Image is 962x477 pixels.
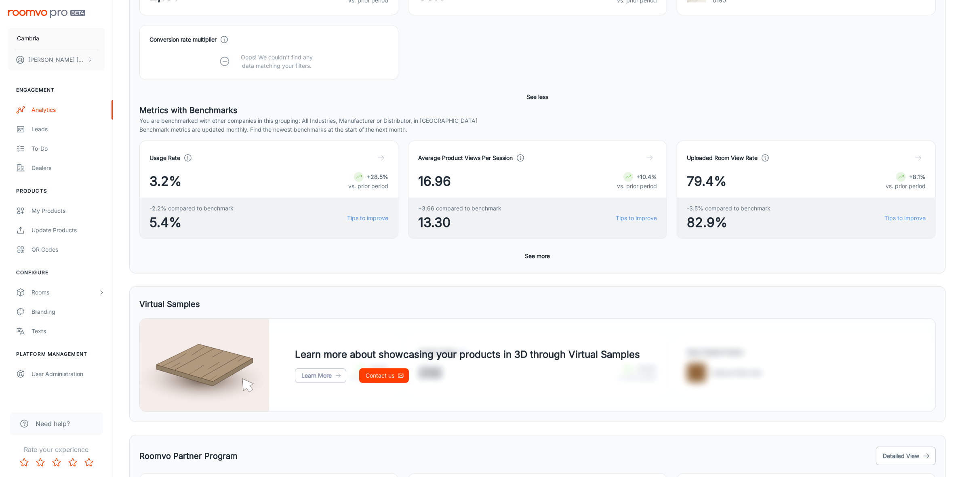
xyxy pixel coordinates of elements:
[522,249,554,263] button: See more
[32,125,105,134] div: Leads
[876,447,936,465] button: Detailed View
[687,172,726,191] span: 79.4%
[347,214,388,223] a: Tips to improve
[418,172,451,191] span: 16.96
[65,454,81,471] button: Rate 4 star
[418,213,501,232] span: 13.30
[367,173,388,180] strong: +28.5%
[884,214,926,223] a: Tips to improve
[418,204,501,213] span: +3.66 compared to benchmark
[32,164,105,172] div: Dealers
[81,454,97,471] button: Rate 5 star
[32,105,105,114] div: Analytics
[6,445,106,454] p: Rate your experience
[32,144,105,153] div: To-do
[16,454,32,471] button: Rate 1 star
[32,454,48,471] button: Rate 2 star
[295,347,640,362] h4: Learn more about showcasing your products in 3D through Virtual Samples
[17,34,39,43] p: Cambria
[32,370,105,378] div: User Administration
[235,53,319,70] p: Oops! We couldn’t find any data matching your filters.
[616,214,657,223] a: Tips to improve
[359,368,409,383] a: Contact us
[139,104,936,116] h5: Metrics with Benchmarks
[48,454,65,471] button: Rate 3 star
[687,204,770,213] span: -3.5% compared to benchmark
[524,90,552,104] button: See less
[617,182,657,191] p: vs. prior period
[139,450,238,462] h5: Roomvo Partner Program
[418,153,513,162] h4: Average Product Views Per Session
[687,213,770,232] span: 82.9%
[149,172,181,191] span: 3.2%
[149,153,180,162] h4: Usage Rate
[909,173,926,180] strong: +8.1%
[8,10,85,18] img: Roomvo PRO Beta
[32,226,105,235] div: Update Products
[32,245,105,254] div: QR Codes
[32,327,105,336] div: Texts
[348,182,388,191] p: vs. prior period
[36,419,70,429] span: Need help?
[139,125,936,134] p: Benchmark metrics are updated monthly. Find the newest benchmarks at the start of the next month.
[8,49,105,70] button: [PERSON_NAME] [PERSON_NAME]
[8,28,105,49] button: Cambria
[139,116,936,125] p: You are benchmarked with other companies in this grouping: All Industries, Manufacturer or Distri...
[149,35,217,44] h4: Conversion rate multiplier
[139,298,200,310] h5: Virtual Samples
[886,182,926,191] p: vs. prior period
[636,173,657,180] strong: +10.4%
[32,307,105,316] div: Branding
[32,206,105,215] div: My Products
[32,288,98,297] div: Rooms
[28,55,85,64] p: [PERSON_NAME] [PERSON_NAME]
[149,204,234,213] span: -2.2% compared to benchmark
[687,153,758,162] h4: Uploaded Room View Rate
[149,213,234,232] span: 5.4%
[295,368,346,383] a: Learn More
